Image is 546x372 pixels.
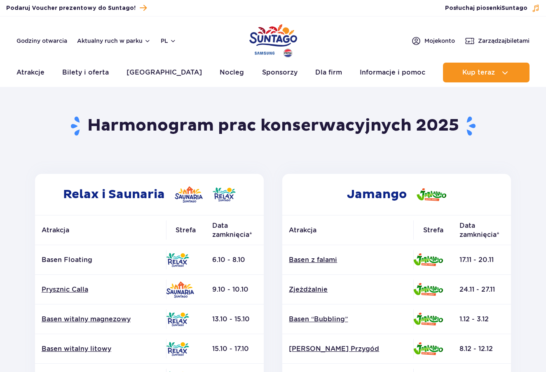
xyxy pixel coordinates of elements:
a: Prysznic Calla [42,285,159,294]
td: 8.12 - 12.12 [453,334,511,364]
img: Relax [166,312,189,326]
a: Podaruj Voucher prezentowy do Suntago! [6,2,147,14]
img: Jamango [413,253,443,266]
a: Godziny otwarcia [16,37,67,45]
td: 9.10 - 10.10 [206,275,264,304]
img: Jamango [413,342,443,355]
img: Relax [213,187,236,201]
th: Atrakcja [282,215,413,245]
th: Data zamknięcia* [206,215,264,245]
th: Strefa [166,215,206,245]
td: 6.10 - 8.10 [206,245,264,275]
td: 17.11 - 20.11 [453,245,511,275]
a: Informacje i pomoc [360,63,425,82]
img: Jamango [413,313,443,325]
span: Moje konto [424,37,455,45]
a: Basen witalny litowy [42,344,159,353]
button: Posłuchaj piosenkiSuntago [445,4,540,12]
a: Atrakcje [16,63,45,82]
a: Basen “Bubbling” [289,315,407,324]
a: Sponsorzy [262,63,298,82]
a: [GEOGRAPHIC_DATA] [127,63,202,82]
img: Jamango [417,188,446,201]
span: Posłuchaj piosenki [445,4,527,12]
img: Relax [166,253,189,267]
span: Zarządzaj biletami [478,37,530,45]
button: pl [161,37,176,45]
a: Basen z falami [289,255,407,264]
span: Podaruj Voucher prezentowy do Suntago! [6,4,136,12]
a: Bilety i oferta [62,63,109,82]
td: 24.11 - 27.11 [453,275,511,304]
a: Mojekonto [411,36,455,46]
a: Zjeżdżalnie [289,285,407,294]
a: [PERSON_NAME] Przygód [289,344,407,353]
img: Jamango [413,283,443,296]
th: Strefa [413,215,453,245]
span: Kup teraz [462,69,495,76]
td: 15.10 - 17.10 [206,334,264,364]
a: Dla firm [315,63,342,82]
img: Saunaria [166,281,194,298]
a: Basen witalny magnezowy [42,315,159,324]
h2: Relax i Saunaria [35,174,264,215]
th: Data zamknięcia* [453,215,511,245]
h1: Harmonogram prac konserwacyjnych 2025 [32,115,514,137]
td: 1.12 - 3.12 [453,304,511,334]
button: Aktualny ruch w parku [77,37,151,44]
a: Park of Poland [249,21,297,58]
td: 13.10 - 15.10 [206,304,264,334]
p: Basen Floating [42,255,159,264]
button: Kup teraz [443,63,530,82]
h2: Jamango [282,174,511,215]
img: Saunaria [175,186,203,203]
span: Suntago [501,5,527,11]
a: Nocleg [220,63,244,82]
a: Zarządzajbiletami [465,36,530,46]
th: Atrakcja [35,215,166,245]
img: Relax [166,342,189,356]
